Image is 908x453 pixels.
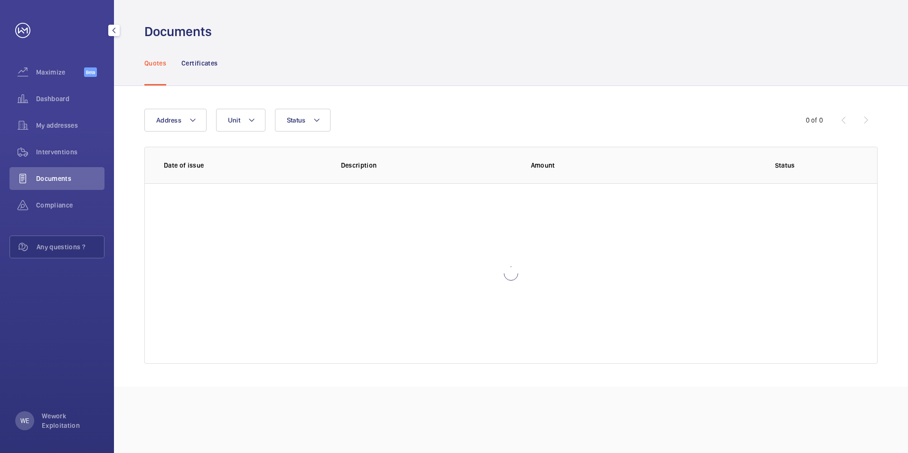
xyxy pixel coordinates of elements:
span: Interventions [36,147,104,157]
span: Compliance [36,200,104,210]
span: Any questions ? [37,242,104,252]
span: Status [287,116,306,124]
button: Unit [216,109,265,132]
button: Address [144,109,207,132]
p: WE [20,416,29,425]
p: Quotes [144,58,166,68]
button: Status [275,109,331,132]
p: Date of issue [164,160,326,170]
span: Dashboard [36,94,104,104]
span: Beta [84,67,97,77]
span: Maximize [36,67,84,77]
span: Unit [228,116,240,124]
p: Wework Exploitation [42,411,99,430]
p: Certificates [181,58,218,68]
p: Description [341,160,516,170]
span: My addresses [36,121,104,130]
p: Status [711,160,858,170]
span: Documents [36,174,104,183]
span: Address [156,116,181,124]
div: 0 of 0 [806,115,823,125]
p: Amount [531,160,697,170]
h1: Documents [144,23,212,40]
